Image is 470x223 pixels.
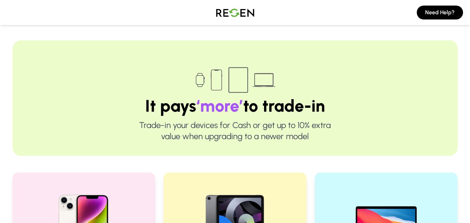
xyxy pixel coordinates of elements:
span: ‘more’ [196,96,243,116]
img: Trade-in devices [192,63,279,97]
p: Trade-in your devices for Cash or get up to 10% extra value when upgrading to a newer model [35,120,436,142]
h1: It pays to trade-in [35,97,436,114]
img: Logo [211,3,260,22]
button: Need Help? [417,6,463,19]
